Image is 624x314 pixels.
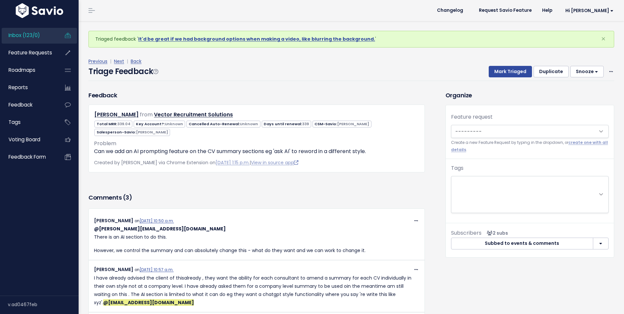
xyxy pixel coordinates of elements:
span: from [140,111,153,118]
h4: Triage Feedback [88,66,158,77]
h3: Comments ( ) [88,193,425,202]
span: [PERSON_NAME] [337,121,369,127]
span: Lisa Woods [103,299,194,306]
span: Salesperson-Savio: [94,129,170,136]
span: Lyndsay Stanley [94,226,226,232]
button: Duplicate [534,66,569,78]
span: on [135,218,174,224]
span: Feedback [9,101,32,108]
span: Feedback form [9,153,46,160]
span: Tags [9,119,21,126]
a: Roadmaps [2,63,54,78]
a: [PERSON_NAME] [94,111,139,118]
span: Hi [PERSON_NAME] [565,8,614,13]
a: [DATE] 1:15 p.m. [216,159,250,166]
label: Feature request [451,113,493,121]
a: View in source app [251,159,298,166]
a: Vector Recruitment Solutions [154,111,233,118]
span: | [125,58,129,65]
span: Cancelled Auto-Renewal: [186,121,260,128]
button: Close [595,31,612,47]
span: Key Account?: [134,121,185,128]
a: Inbox (123/0) [2,28,54,43]
button: Snooze [570,66,604,78]
a: Hi [PERSON_NAME] [558,6,619,16]
img: logo-white.9d6f32f41409.svg [14,3,65,18]
a: [DATE] 10:50 a.m. [140,218,174,224]
span: Changelog [437,8,463,13]
span: | [109,58,113,65]
a: Feedback form [2,149,54,165]
span: Unknown [240,121,258,127]
label: Tags [451,164,463,172]
span: [PERSON_NAME] [94,266,133,273]
p: I have already advised the client of thisalready , they want the ability for each consultant to a... [94,274,419,307]
h3: Feedback [88,91,117,100]
a: Feature Requests [2,45,54,60]
span: Unknown [165,121,183,127]
span: 339.04 [117,121,130,127]
span: Subscribers [451,229,482,237]
span: Roadmaps [9,67,35,73]
span: 3 [125,193,129,202]
div: Triaged feedback ' ' [88,31,614,48]
a: Help [537,6,558,15]
a: Next [114,58,124,65]
span: Voting Board [9,136,40,143]
span: Reports [9,84,28,91]
span: on [135,267,174,272]
a: Voting Board [2,132,54,147]
a: Reports [2,80,54,95]
p: Can we add an AI prompting feature on the CV summary sections eg 'ask AI' to reword in a differen... [94,147,419,155]
span: Problem [94,140,116,147]
h3: Organize [445,91,614,100]
span: [PERSON_NAME] [94,217,133,224]
button: Subbed to events & comments [451,238,593,249]
a: Tags [2,115,54,130]
span: Days until renewal: [262,121,311,128]
span: Total MRR: [94,121,132,128]
span: Created by [PERSON_NAME] via Chrome Extension on | [94,159,298,166]
a: It'd be great if we had background options when making a video, like blurring the background. [138,36,375,42]
div: v.ad0467feb [8,296,79,313]
button: Mark Triaged [489,66,532,78]
span: × [601,33,606,44]
small: Create a new Feature Request by typing in the dropdown, or . [451,139,609,153]
a: create one with all details [451,140,608,152]
a: Back [131,58,142,65]
span: Inbox (123/0) [9,32,40,39]
span: 339 [302,121,309,127]
a: Previous [88,58,107,65]
span: CSM-Savio: [312,121,371,128]
span: Feature Requests [9,49,52,56]
span: [PERSON_NAME] [136,129,168,135]
a: Request Savio Feature [474,6,537,15]
p: There is an AI section to do this. [94,225,419,241]
p: However, we control the summary and can absolutely change this - what do they want and we can wor... [94,246,419,255]
a: Feedback [2,97,54,112]
a: [DATE] 10:57 a.m. [140,267,174,272]
span: <p><strong>Subscribers</strong><br><br> - Lisa Woods<br> - Lyndsay Stanley<br> </p> [484,230,508,236]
